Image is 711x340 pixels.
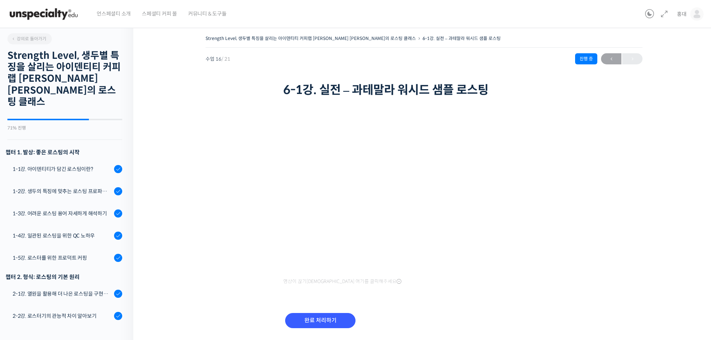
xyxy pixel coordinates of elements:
div: 1-1강. 아이덴티티가 담긴 로스팅이란? [13,165,112,173]
div: 1-4강. 일관된 로스팅을 위한 QC 노하우 [13,232,112,240]
span: / 21 [221,56,230,62]
h1: 6-1강. 실전 – 과테말라 워시드 샘플 로스팅 [283,83,565,97]
a: 강의로 돌아가기 [7,33,52,44]
span: ← [601,54,621,64]
div: 1-2강. 생두의 특징에 맞추는 로스팅 프로파일 'Stength Level' [13,187,112,195]
h2: Strength Level, 생두별 특징을 살리는 아이덴티티 커피랩 [PERSON_NAME] [PERSON_NAME]의 로스팅 클래스 [7,50,122,108]
div: 진행 중 [575,53,597,64]
span: 영상이 끊기[DEMOGRAPHIC_DATA] 여기를 클릭해주세요 [283,279,401,285]
span: 수업 16 [206,57,230,61]
a: Strength Level, 생두별 특징을 살리는 아이덴티티 커피랩 [PERSON_NAME] [PERSON_NAME]의 로스팅 클래스 [206,36,416,41]
div: 2-1강. 열원을 활용해 더 나은 로스팅을 구현하는 방법 [13,290,112,298]
div: 1-3강. 어려운 로스팅 용어 자세하게 해석하기 [13,209,112,218]
span: 강의로 돌아가기 [11,36,46,41]
div: 2-2강. 로스터기의 관능적 차이 알아보기 [13,312,112,320]
a: ←이전 [601,53,621,64]
span: 홍대 [677,11,687,17]
input: 완료 처리하기 [285,313,355,328]
a: 6-1강. 실전 – 과테말라 워시드 샘플 로스팅 [423,36,501,41]
div: 챕터 2. 형식: 로스팅의 기본 원리 [6,272,122,282]
div: 71% 진행 [7,126,122,130]
h3: 챕터 1. 발상: 좋은 로스팅의 시작 [6,147,122,157]
div: 1-5강. 로스터를 위한 프로덕트 커핑 [13,254,112,262]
